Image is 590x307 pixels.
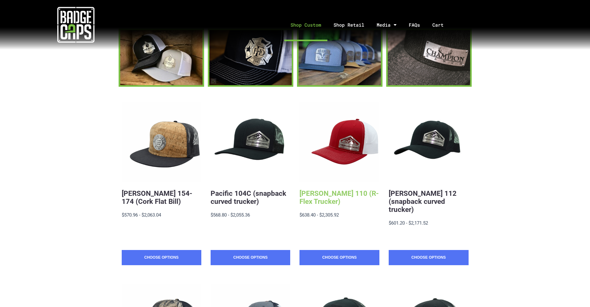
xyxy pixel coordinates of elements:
a: Choose Options [122,250,201,265]
iframe: Chat Widget [559,277,590,307]
a: Choose Options [299,250,379,265]
a: Cart [426,9,457,41]
a: Pacific 104C (snapback curved trucker) [211,189,286,205]
span: $568.80 - $2,055.36 [211,212,250,218]
span: $601.20 - $2,171.52 [389,220,428,226]
a: Shop Custom [284,9,327,41]
a: [PERSON_NAME] 112 (snapback curved trucker) [389,189,457,213]
a: Media [370,9,403,41]
button: BadgeCaps - Pacific 104C [211,102,290,182]
nav: Menu [151,9,590,41]
a: [PERSON_NAME] 154-174 (Cork Flat Bill) [122,189,192,205]
img: badgecaps white logo with green acccent [57,6,94,43]
button: BadgeCaps - Richardson 112 [389,102,468,182]
span: $570.96 - $2,063.04 [122,212,161,218]
span: $638.40 - $2,305.92 [299,212,339,218]
a: Shop Retail [327,9,370,41]
a: [PERSON_NAME] 110 (R-Flex Trucker) [299,189,379,205]
a: FFD BadgeCaps Fire Department Custom unique apparel [208,29,293,86]
a: Choose Options [389,250,468,265]
a: FAQs [403,9,426,41]
a: Choose Options [211,250,290,265]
